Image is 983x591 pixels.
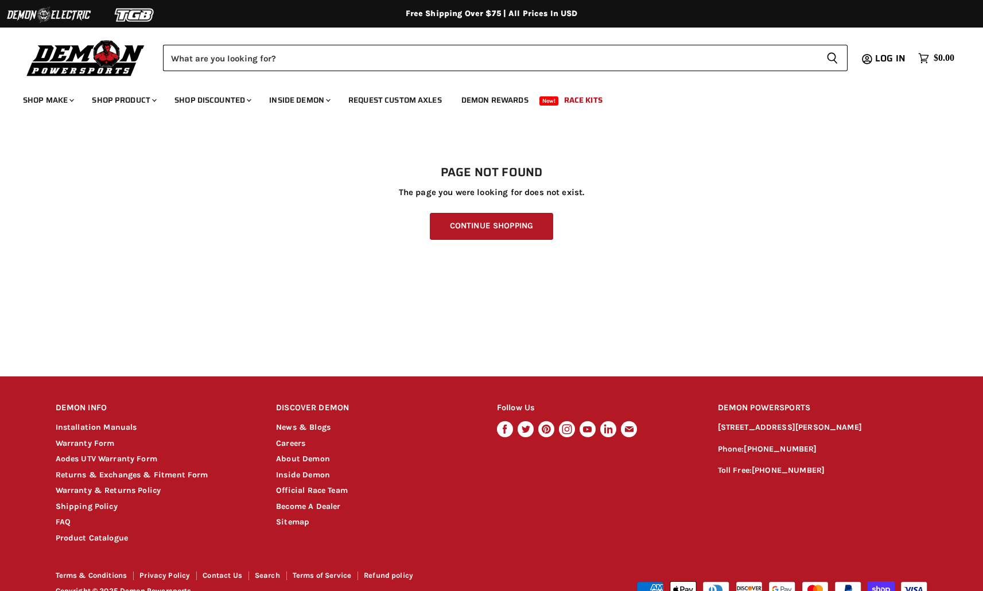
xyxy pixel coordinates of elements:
a: Product Catalogue [56,533,129,543]
a: Official Race Team [276,485,348,495]
span: New! [539,96,559,106]
a: News & Blogs [276,422,331,432]
a: Log in [870,53,912,64]
img: TGB Logo 2 [92,4,178,26]
div: Free Shipping Over $75 | All Prices In USD [33,9,951,19]
span: $0.00 [934,53,954,64]
a: Returns & Exchanges & Fitment Form [56,470,208,480]
a: Continue Shopping [430,213,553,240]
a: Request Custom Axles [340,88,450,112]
a: Sitemap [276,517,309,527]
a: Become A Dealer [276,501,340,511]
p: Phone: [718,443,928,456]
a: [PHONE_NUMBER] [744,444,817,454]
h2: DISCOVER DEMON [276,395,475,422]
img: Demon Electric Logo 2 [6,4,92,26]
nav: Footer [56,571,493,584]
a: Warranty & Returns Policy [56,485,161,495]
a: Shop Discounted [166,88,258,112]
a: Terms & Conditions [56,571,127,580]
a: Shop Product [83,88,164,112]
a: Inside Demon [261,88,337,112]
h2: Follow Us [497,395,696,422]
p: [STREET_ADDRESS][PERSON_NAME] [718,421,928,434]
img: Demon Powersports [23,37,149,78]
h2: DEMON INFO [56,395,255,422]
a: Refund policy [364,571,413,580]
h2: DEMON POWERSPORTS [718,395,928,422]
p: Toll Free: [718,464,928,477]
form: Product [163,45,848,71]
a: Shop Make [14,88,81,112]
a: Careers [276,438,305,448]
a: Shipping Policy [56,501,118,511]
a: $0.00 [912,50,960,67]
a: Installation Manuals [56,422,137,432]
a: Aodes UTV Warranty Form [56,454,157,464]
a: Warranty Form [56,438,115,448]
a: About Demon [276,454,330,464]
a: Search [255,571,280,580]
a: Race Kits [555,88,611,112]
a: FAQ [56,517,71,527]
p: The page you were looking for does not exist. [56,188,928,197]
button: Search [817,45,848,71]
a: Terms of Service [293,571,351,580]
a: Contact Us [203,571,242,580]
span: Log in [875,51,906,65]
a: Inside Demon [276,470,330,480]
a: Privacy Policy [139,571,190,580]
ul: Main menu [14,84,951,112]
a: [PHONE_NUMBER] [752,465,825,475]
a: Demon Rewards [453,88,537,112]
input: Search [163,45,817,71]
h1: Page not found [56,166,928,180]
